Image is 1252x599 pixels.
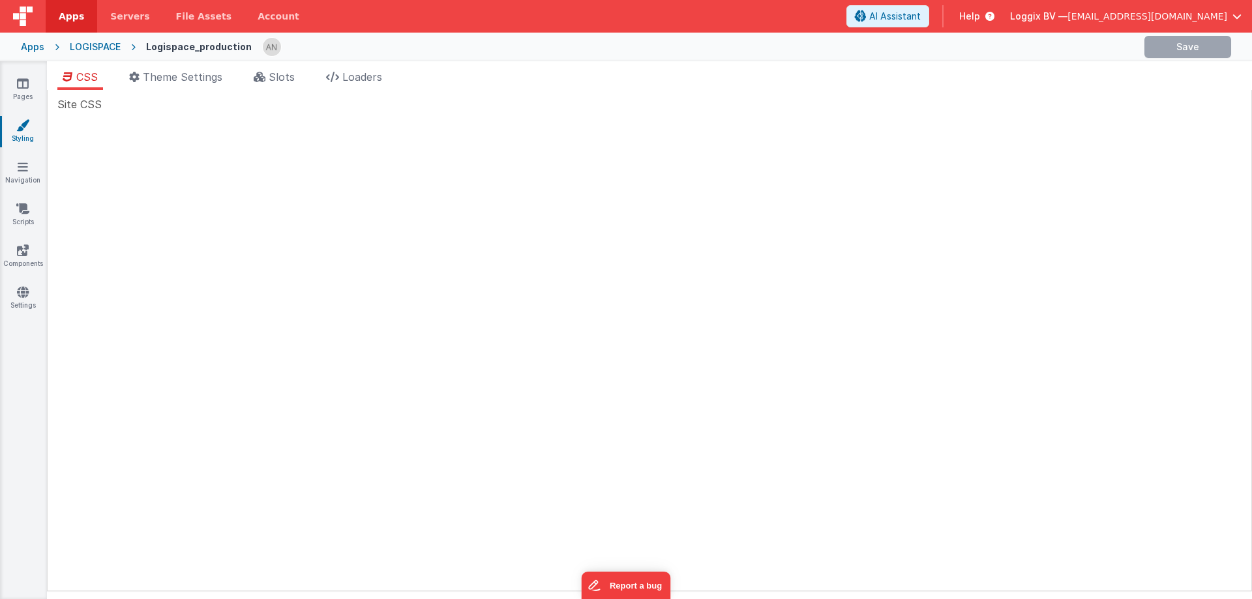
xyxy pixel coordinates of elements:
[59,10,84,23] span: Apps
[1010,10,1067,23] span: Loggix BV —
[110,10,149,23] span: Servers
[959,10,980,23] span: Help
[76,70,98,83] span: CSS
[143,70,222,83] span: Theme Settings
[263,38,281,56] img: f1d78738b441ccf0e1fcb79415a71bae
[342,70,382,83] span: Loaders
[146,40,252,53] div: Logispace_production
[57,96,102,112] span: Site CSS
[1144,36,1231,58] button: Save
[70,40,121,53] div: LOGISPACE
[269,70,295,83] span: Slots
[21,40,44,53] div: Apps
[582,572,671,599] iframe: Marker.io feedback button
[846,5,929,27] button: AI Assistant
[1010,10,1242,23] button: Loggix BV — [EMAIL_ADDRESS][DOMAIN_NAME]
[869,10,921,23] span: AI Assistant
[1067,10,1227,23] span: [EMAIL_ADDRESS][DOMAIN_NAME]
[176,10,232,23] span: File Assets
